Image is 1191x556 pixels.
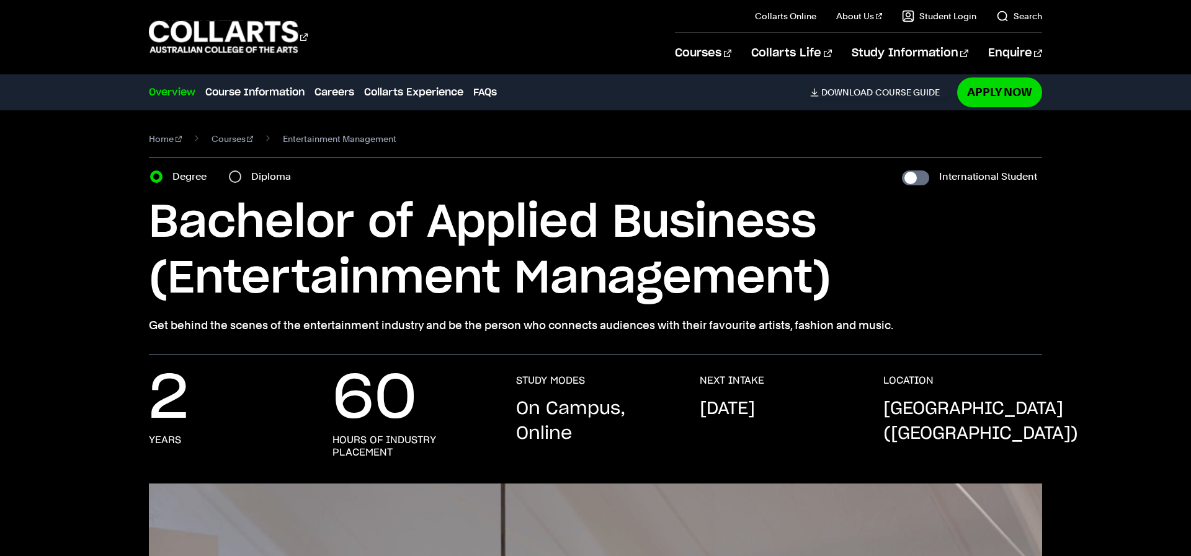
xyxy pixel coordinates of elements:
label: Diploma [251,168,298,185]
p: 2 [149,374,189,424]
p: [GEOGRAPHIC_DATA] ([GEOGRAPHIC_DATA]) [883,397,1078,446]
label: Degree [172,168,214,185]
h3: LOCATION [883,374,934,387]
p: Get behind the scenes of the entertainment industry and be the person who connects audiences with... [149,317,1042,334]
label: International Student [939,168,1037,185]
p: On Campus, Online [516,397,675,446]
h3: STUDY MODES [516,374,585,387]
a: Careers [314,85,354,100]
h3: years [149,434,181,446]
a: DownloadCourse Guide [810,87,950,98]
h1: Bachelor of Applied Business (Entertainment Management) [149,195,1042,307]
span: Download [821,87,873,98]
div: Go to homepage [149,19,308,55]
span: Entertainment Management [283,130,396,148]
a: Courses [675,33,731,74]
a: Home [149,130,182,148]
a: Collarts Life [751,33,831,74]
a: About Us [836,10,882,22]
a: Apply Now [957,77,1042,107]
a: Enquire [988,33,1042,74]
a: Collarts Experience [364,85,463,100]
a: Study Information [852,33,968,74]
a: Course Information [205,85,305,100]
a: FAQs [473,85,497,100]
h3: hours of industry placement [332,434,491,459]
p: 60 [332,374,417,424]
h3: NEXT INTAKE [700,374,764,387]
a: Collarts Online [755,10,816,22]
a: Search [996,10,1042,22]
a: Overview [149,85,195,100]
a: Student Login [902,10,976,22]
p: [DATE] [700,397,755,421]
a: Courses [212,130,254,148]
